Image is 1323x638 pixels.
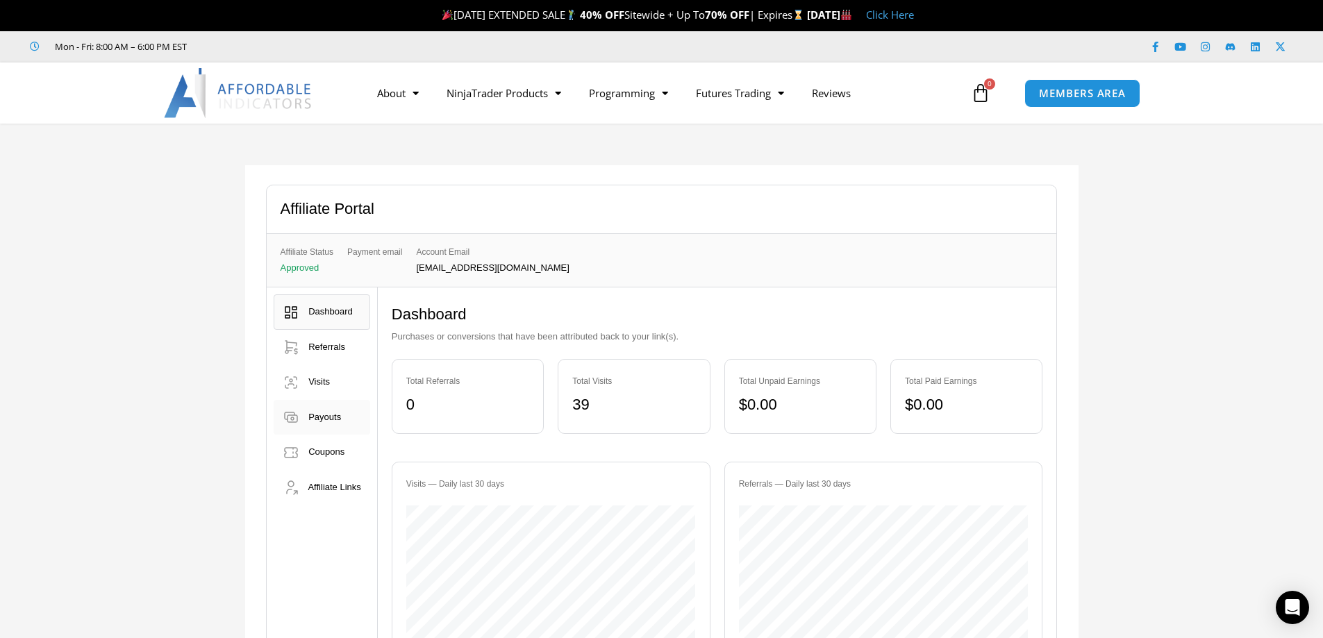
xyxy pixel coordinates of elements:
div: Visits — Daily last 30 days [406,476,696,492]
p: Purchases or conversions that have been attributed back to your link(s). [392,328,1043,345]
span: Payment email [347,244,402,260]
strong: [DATE] [807,8,852,22]
p: [EMAIL_ADDRESS][DOMAIN_NAME] [416,263,569,273]
p: Approved [281,263,334,273]
nav: Menu [363,77,967,109]
bdi: 0.00 [905,396,943,413]
div: Total Paid Earnings [905,373,1028,389]
span: Referrals [308,342,345,352]
strong: 40% OFF [580,8,624,22]
a: Reviews [798,77,865,109]
a: Payouts [274,400,370,435]
a: 0 [950,73,1011,113]
a: NinjaTrader Products [433,77,575,109]
img: 🏌️‍♂️ [566,10,576,20]
div: Total Visits [572,373,695,389]
div: Referrals — Daily last 30 days [739,476,1029,492]
h2: Dashboard [392,305,1043,325]
div: Open Intercom Messenger [1276,591,1309,624]
a: Affiliate Links [274,470,370,505]
div: Total Referrals [406,373,529,389]
a: Programming [575,77,682,109]
a: Dashboard [274,294,370,330]
span: Account Email [416,244,569,260]
iframe: Customer reviews powered by Trustpilot [206,40,415,53]
div: 0 [406,391,529,419]
a: Futures Trading [682,77,798,109]
div: 39 [572,391,695,419]
span: Affiliate Status [281,244,334,260]
a: About [363,77,433,109]
span: $ [739,396,747,413]
img: ⌛ [793,10,804,20]
img: LogoAI | Affordable Indicators – NinjaTrader [164,68,313,118]
h2: Affiliate Portal [281,199,374,219]
a: Click Here [866,8,914,22]
span: $ [905,396,913,413]
a: Visits [274,364,370,400]
span: 0 [984,78,995,90]
span: MEMBERS AREA [1039,88,1126,99]
span: Dashboard [308,306,353,317]
a: MEMBERS AREA [1024,79,1140,108]
span: [DATE] EXTENDED SALE Sitewide + Up To | Expires [439,8,807,22]
img: 🎉 [442,10,453,20]
span: Mon - Fri: 8:00 AM – 6:00 PM EST [51,38,187,55]
span: Visits [308,376,330,387]
bdi: 0.00 [739,396,777,413]
div: Total Unpaid Earnings [739,373,862,389]
span: Payouts [308,412,341,422]
img: 🏭 [841,10,851,20]
span: Coupons [308,446,344,457]
a: Referrals [274,330,370,365]
strong: 70% OFF [705,8,749,22]
span: Affiliate Links [308,482,360,492]
a: Coupons [274,435,370,470]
